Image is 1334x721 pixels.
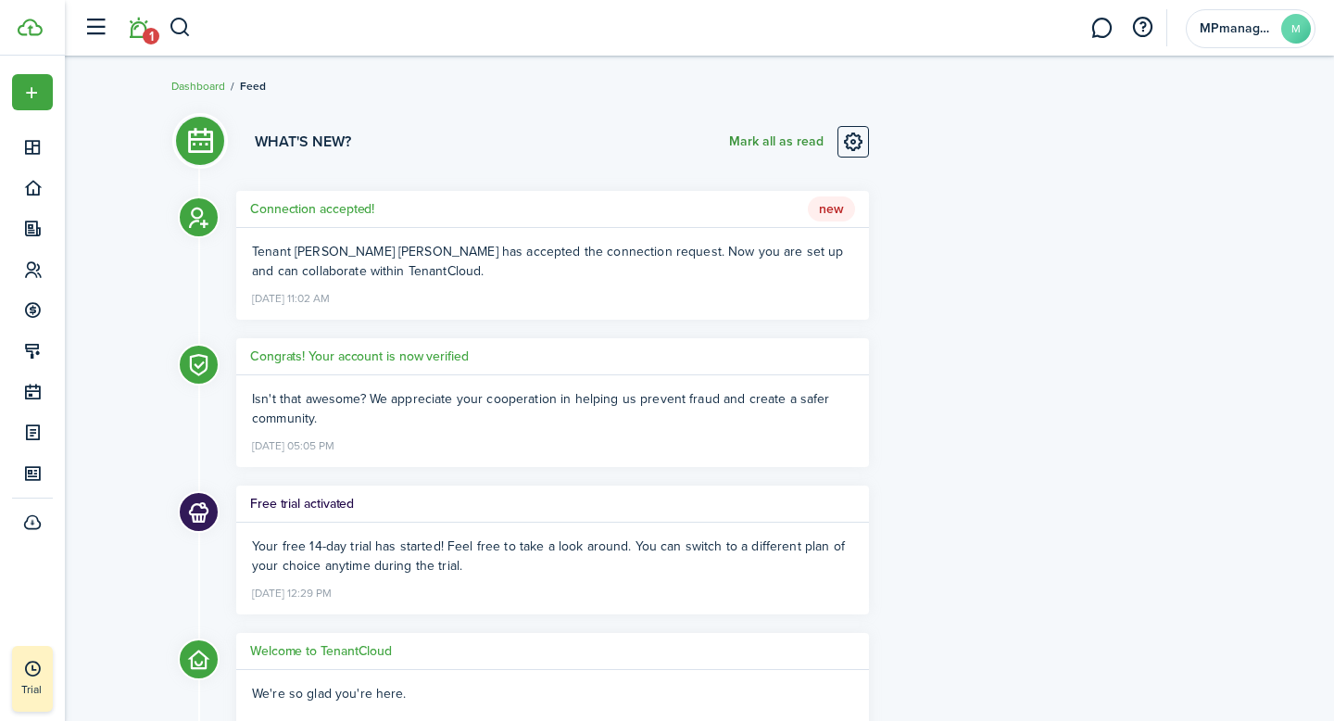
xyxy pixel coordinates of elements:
[729,126,824,158] button: Mark all as read
[78,10,113,45] button: Open sidebar
[21,681,95,698] p: Trial
[1126,12,1158,44] button: Open resource center
[240,78,266,95] span: Feed
[808,196,855,222] span: New
[250,347,469,366] h5: Congrats! Your account is now verified
[1084,5,1119,52] a: Messaging
[252,242,844,281] span: Tenant [PERSON_NAME] [PERSON_NAME] has accepted the connection request. Now you are set up and ca...
[252,432,334,456] time: [DATE] 05:05 PM
[1281,14,1311,44] avatar-text: M
[18,19,43,36] img: TenantCloud
[252,537,845,576] ng-component: Your free 14-day trial has started! Feel free to take a look around. You can switch to a differen...
[250,494,354,513] h5: Free trial activated
[12,646,53,712] a: Trial
[252,389,830,428] span: Isn't that awesome? We appreciate your cooperation in helping us prevent fraud and create a safer...
[1200,22,1274,35] span: MPmanagementpartners
[252,285,330,309] time: [DATE] 11:02 AM
[169,12,192,44] button: Search
[250,199,374,219] h5: Connection accepted!
[250,641,392,661] h5: Welcome to TenantCloud
[171,78,225,95] a: Dashboard
[255,131,351,153] h3: What's new?
[252,579,332,603] time: [DATE] 12:29 PM
[12,74,53,110] button: Open menu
